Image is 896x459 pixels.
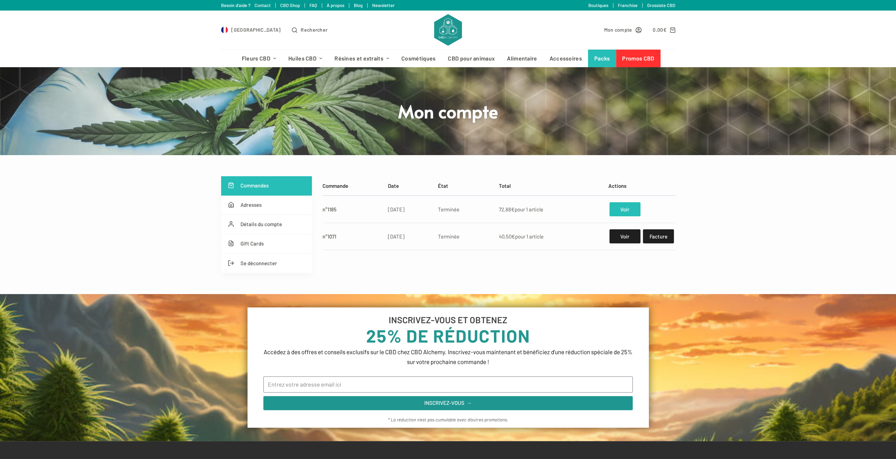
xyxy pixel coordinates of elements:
a: Voir [609,202,640,216]
span: Total [499,183,511,189]
span: € [512,233,515,240]
span: Date [388,183,399,189]
a: Panier d’achat [653,26,675,34]
a: Cosmétiques [395,50,442,67]
a: Promos CBD [616,50,660,67]
a: Huiles CBD [282,50,328,67]
h3: 25% DE RÉDUCTION [263,327,633,344]
a: Besoin d'aide ? Contact [221,2,271,8]
span: Actions [608,183,626,189]
a: CBD Shop [280,2,300,8]
a: Select Country [221,26,281,34]
td: Terminée [434,223,495,250]
span: € [663,27,666,33]
span: Mon compte [604,26,632,34]
span: INSCRIVEZ-VOUS → [424,400,472,406]
a: Facture [643,229,673,243]
a: Boutiques [588,2,608,8]
a: Grossiste CBD [647,2,675,8]
a: Accessoires [543,50,588,67]
time: [DATE] [388,206,404,212]
td: Terminée [434,196,495,223]
a: Packs [588,50,616,67]
a: Adresses [221,196,312,215]
a: Gift Cards [221,234,312,254]
a: Newsletter [372,2,395,8]
em: * La réduction n’est pas cumulable avec d’autres promotions. [388,417,508,422]
a: Voir [609,229,640,243]
p: Accédez à des offres et conseils exclusifs sur le CBD chez CBD Alchemy. Inscrivez-vous maintenant... [263,347,633,366]
span: État [438,183,448,189]
span: 40,50 [499,233,515,240]
span: Rechercher [301,26,327,34]
a: Commandes [221,176,312,196]
a: Blog [354,2,363,8]
button: Ouvrir le formulaire de recherche [292,26,327,34]
td: pour 1 article [495,223,604,250]
img: FR Flag [221,26,228,33]
span: € [511,206,515,212]
a: Mon compte [604,26,641,34]
a: FAQ [309,2,317,8]
img: CBD Alchemy [434,14,462,46]
td: pour 1 article [495,196,604,223]
span: Commande [322,183,348,189]
a: À propos [327,2,344,8]
nav: Menu d’en-tête [236,50,660,67]
span: 72,88 [499,206,515,212]
a: Franchise [618,2,638,8]
a: Se déconnecter [221,254,312,273]
bdi: 0,00 [653,27,666,33]
a: Alimentaire [501,50,543,67]
a: n°1185 [322,206,337,212]
a: Fleurs CBD [236,50,282,67]
a: Détails du compte [221,215,312,234]
h6: INSCRIVEZ-VOUS ET OBTENEZ [263,315,633,324]
button: INSCRIVEZ-VOUS → [263,396,633,410]
input: Entrez votre adresse email ici [263,376,633,393]
time: [DATE] [388,233,404,240]
a: CBD pour animaux [442,50,501,67]
span: [GEOGRAPHIC_DATA] [231,26,281,34]
a: Résines et extraits [328,50,395,67]
a: n°1071 [322,233,336,240]
h1: Mon compte [316,100,580,122]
